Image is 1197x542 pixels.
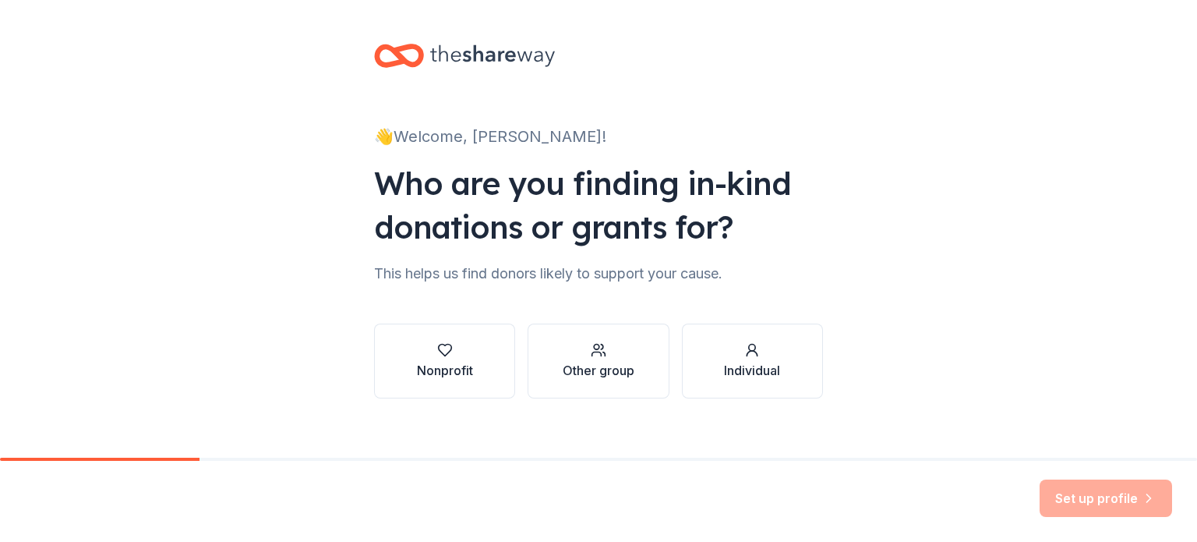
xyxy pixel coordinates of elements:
div: 👋 Welcome, [PERSON_NAME]! [374,124,823,149]
button: Nonprofit [374,324,515,399]
div: This helps us find donors likely to support your cause. [374,261,823,286]
div: Individual [724,361,780,380]
div: Nonprofit [417,361,473,380]
button: Other group [528,324,669,399]
div: Who are you finding in-kind donations or grants for? [374,161,823,249]
button: Individual [682,324,823,399]
div: Other group [563,361,634,380]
